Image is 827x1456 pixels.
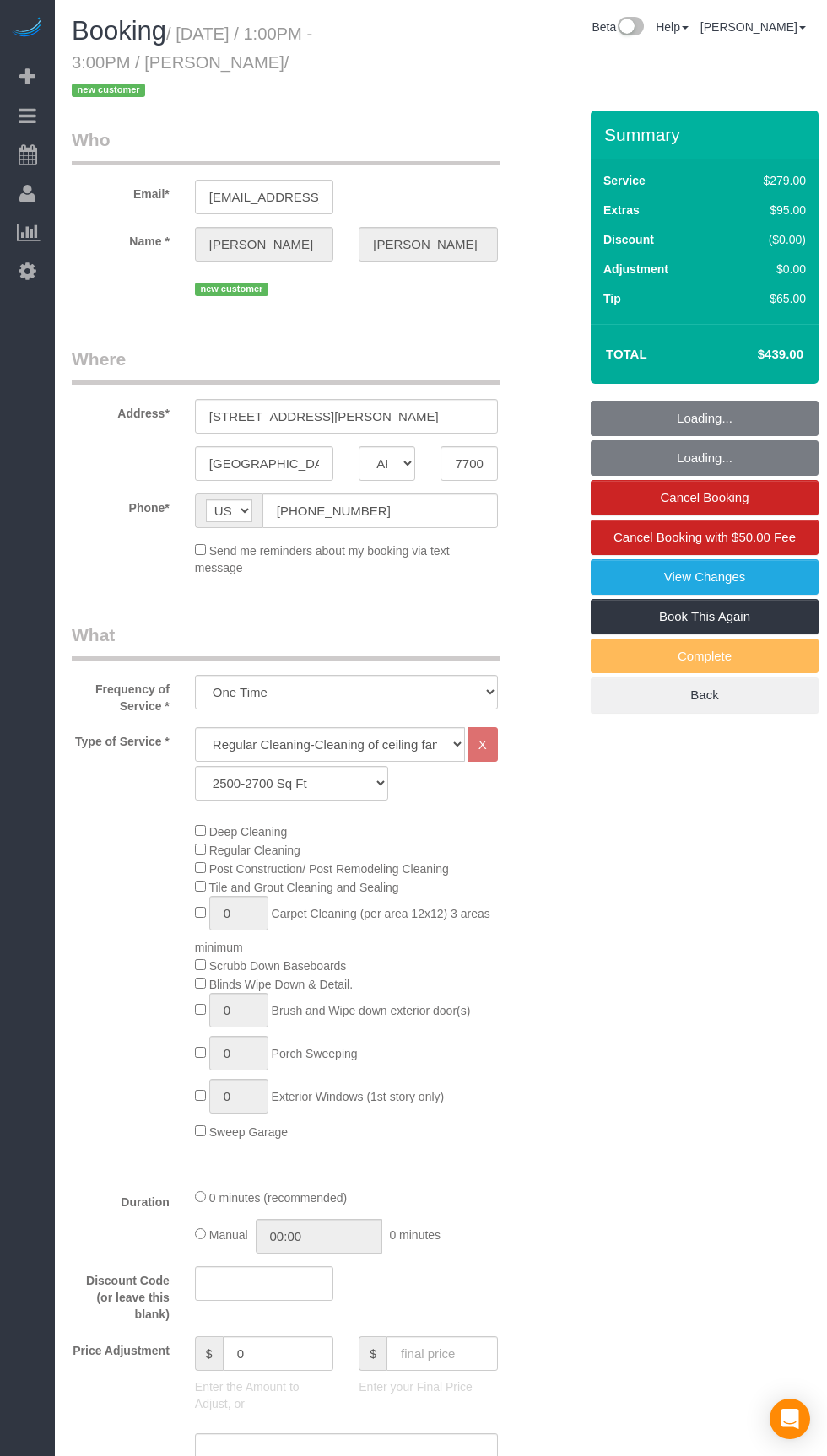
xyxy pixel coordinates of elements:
[386,1336,498,1371] input: final price
[72,24,312,100] small: / [DATE] / 1:00PM - 3:00PM / [PERSON_NAME]
[195,180,333,214] input: Email*
[592,20,644,34] a: Beta
[72,623,500,661] legend: What
[603,202,640,218] label: Extras
[209,862,449,876] span: Post Construction/ Post Remodeling Cleaning
[591,599,819,634] a: Book This Again
[603,261,668,278] label: Adjustment
[262,493,498,528] input: Phone*
[209,959,347,973] span: Scrubb Down Baseboards
[59,1188,182,1211] label: Duration
[727,231,806,248] div: ($0.00)
[72,84,145,97] span: new customer
[59,399,182,422] label: Address*
[591,480,819,515] a: Cancel Booking
[727,290,806,307] div: $65.00
[359,227,497,262] input: Last Name*
[209,1125,288,1139] span: Sweep Garage
[10,17,44,40] img: Automaid Logo
[591,677,819,713] a: Back
[59,727,182,750] label: Type of Service *
[195,227,333,262] input: First Name*
[208,881,398,894] span: Tile and Grout Cleaning and Sealing
[604,125,810,144] h3: Summary
[591,559,819,595] a: View Changes
[389,1228,441,1242] span: 0 minutes
[72,16,166,46] span: Booking
[72,127,500,165] legend: Who
[441,446,497,481] input: Zip Code*
[591,520,819,555] a: Cancel Booking with $50.00 Fee
[272,1004,471,1017] span: Brush and Wipe down exterior door(s)
[603,290,621,307] label: Tip
[59,227,182,250] label: Name *
[656,20,689,34] a: Help
[195,544,450,574] span: Send me reminders about my booking via text message
[359,1336,386,1371] span: $
[727,261,806,278] div: $0.00
[727,172,806,189] div: $279.00
[606,347,647,361] strong: Total
[616,17,644,39] img: New interface
[195,907,490,954] span: Carpet Cleaning (per area 12x12) 3 areas minimum
[707,348,803,362] h4: $439.00
[613,530,796,544] span: Cancel Booking with $50.00 Fee
[195,283,268,296] span: new customer
[59,1336,182,1359] label: Price Adjustment
[209,1191,347,1205] span: 0 minutes (recommended)
[59,1266,182,1323] label: Discount Code (or leave this blank)
[770,1399,810,1439] div: Open Intercom Messenger
[727,202,806,218] div: $95.00
[359,1378,497,1395] p: Enter your Final Price
[59,675,182,715] label: Frequency of Service *
[700,20,806,34] a: [PERSON_NAME]
[272,1090,445,1103] span: Exterior Windows (1st story only)
[603,231,654,248] label: Discount
[72,347,500,385] legend: Where
[195,1336,223,1371] span: $
[603,172,646,189] label: Service
[59,180,182,202] label: Email*
[209,978,353,991] span: Blinds Wipe Down & Detail.
[209,825,288,839] span: Deep Cleaning
[59,493,182,516] label: Phone*
[195,1378,333,1412] p: Enter the Amount to Adjust, or
[209,1228,248,1242] span: Manual
[272,1047,358,1060] span: Porch Sweeping
[209,844,300,857] span: Regular Cleaning
[195,446,333,481] input: City*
